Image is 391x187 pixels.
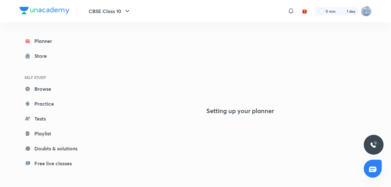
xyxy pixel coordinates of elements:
[20,7,69,14] img: Company Logo
[20,83,91,95] a: Browse
[20,72,91,83] h6: SELF STUDY
[302,8,307,14] img: avatar
[85,5,135,17] button: CBSE Class 10
[20,127,91,140] a: Playlist
[361,6,371,16] img: sukhneet singh sidhu
[20,142,91,155] a: Doubts & solutions
[206,107,274,115] h4: Setting up your planner
[339,8,345,14] img: streak
[20,35,91,47] a: Planner
[300,6,310,16] button: avatar
[20,50,91,62] a: Store
[34,52,51,60] div: Store
[20,112,91,125] a: Tests
[370,141,377,148] img: ttu
[20,98,91,110] a: Practice
[20,7,69,16] a: Company Logo
[20,157,91,170] a: Free live classes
